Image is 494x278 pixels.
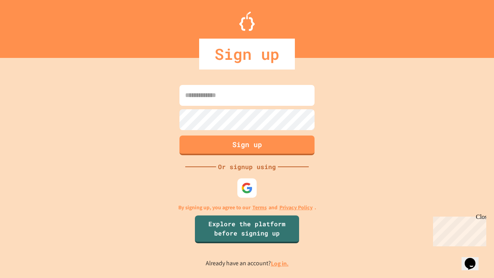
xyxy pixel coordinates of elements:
[239,12,255,31] img: Logo.svg
[271,259,289,268] a: Log in.
[241,182,253,194] img: google-icon.svg
[179,136,315,155] button: Sign up
[216,162,278,171] div: Or signup using
[252,203,267,212] a: Terms
[206,259,289,268] p: Already have an account?
[462,247,486,270] iframe: chat widget
[430,214,486,246] iframe: chat widget
[178,203,316,212] p: By signing up, you agree to our and .
[3,3,53,49] div: Chat with us now!Close
[195,215,299,243] a: Explore the platform before signing up
[279,203,313,212] a: Privacy Policy
[199,39,295,69] div: Sign up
